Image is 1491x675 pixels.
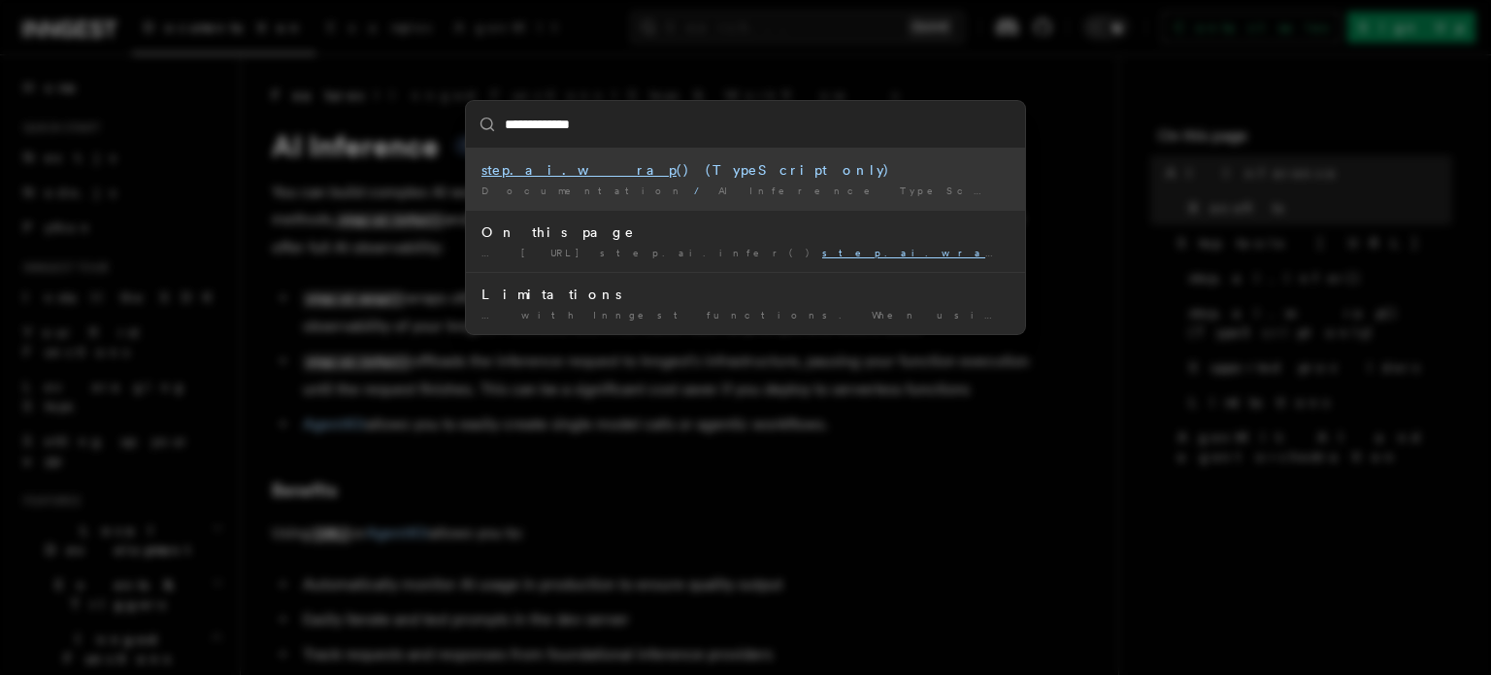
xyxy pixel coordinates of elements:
[481,285,1010,304] div: Limitations
[481,246,1010,260] div: … [URL] step.ai.infer() () (TypeScript …
[481,160,1010,180] div: () (TypeScript only)
[481,308,1010,322] div: … with Inngest functions. When using with sdk …
[481,162,677,178] mark: step.ai.wrap
[481,222,1010,242] div: On this page
[694,185,711,196] span: /
[822,247,1009,258] mark: step.ai.wrap
[481,185,686,196] span: Documentation
[718,185,1251,196] span: AI Inference TypeScript and Python only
